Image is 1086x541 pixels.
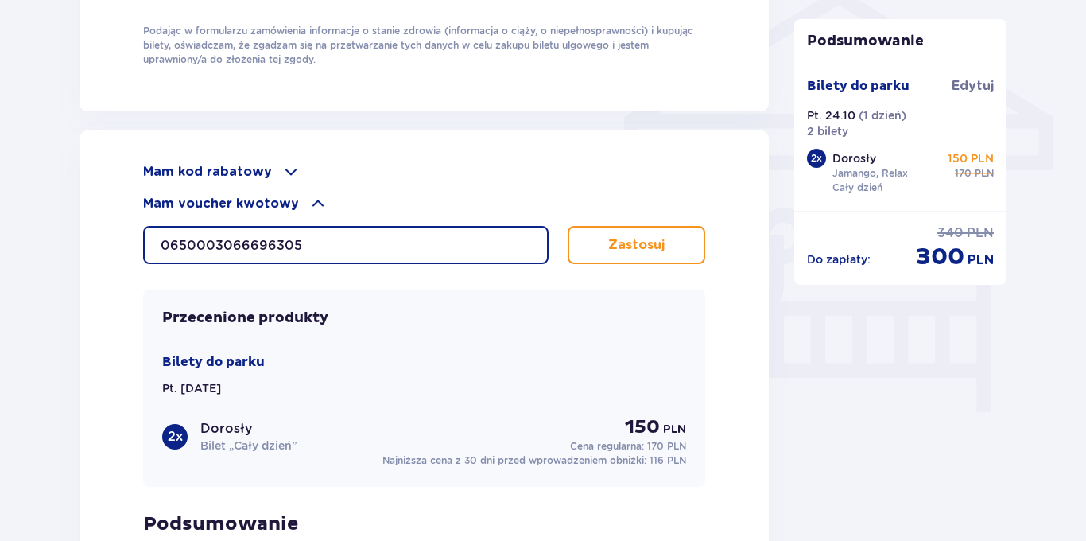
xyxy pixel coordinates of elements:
[143,226,549,264] input: Numer vouchera
[568,226,705,264] button: Zastosuj
[967,224,994,242] span: PLN
[608,236,665,254] p: Zastosuj
[625,415,660,439] span: 150
[952,77,994,95] span: Edytuj
[916,242,964,272] span: 300
[859,107,906,123] p: ( 1 dzień )
[162,353,265,371] p: Bilety do parku
[162,424,188,450] div: 2 x
[143,163,272,181] p: Mam kod rabatowy
[948,150,994,166] p: 150 PLN
[200,438,297,453] p: Bilet „Cały dzień”
[807,123,848,139] p: 2 bilety
[807,77,910,95] p: Bilety do parku
[200,420,252,438] p: Dorosły
[807,107,855,123] p: Pt. 24.10
[143,512,705,536] p: Podsumowanie
[807,251,871,267] p: Do zapłaty :
[162,309,328,328] p: Przecenione produkty
[975,166,994,181] span: PLN
[832,150,876,166] p: Dorosły
[663,422,686,438] span: PLN
[162,380,221,396] p: Pt. [DATE]
[650,454,686,466] span: 116 PLN
[955,166,972,181] span: 170
[143,195,299,212] p: Mam voucher kwotowy
[794,32,1007,51] p: Podsumowanie
[832,166,908,181] p: Jamango, Relax
[807,149,826,168] div: 2 x
[937,224,964,242] span: 340
[143,24,705,67] p: Podając w formularzu zamówienia informacje o stanie zdrowia (informacja o ciąży, o niepełnosprawn...
[968,251,994,269] span: PLN
[832,181,882,195] p: Cały dzień
[570,439,686,453] p: Cena regularna:
[647,440,686,452] span: 170 PLN
[382,453,686,468] p: Najniższa cena z 30 dni przed wprowadzeniem obniżki:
